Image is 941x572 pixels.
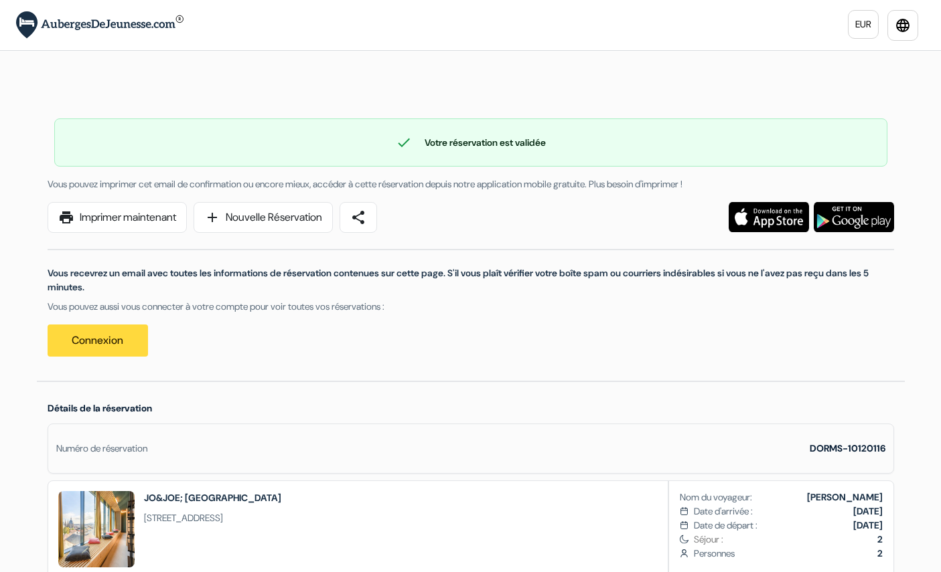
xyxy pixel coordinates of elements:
[350,209,366,225] span: share
[48,202,187,233] a: printImprimer maintenant
[807,491,883,503] b: [PERSON_NAME]
[848,10,879,39] a: EUR
[887,10,918,41] a: language
[694,533,882,547] span: Séjour :
[58,491,135,567] img: _67214_17551763133037.png
[853,505,883,517] b: [DATE]
[810,442,885,454] strong: DORMS-10120116
[680,490,752,504] span: Nom du voyageur:
[694,518,757,533] span: Date de départ :
[48,266,894,294] p: Vous recevrez un email avec toutes les informations de réservation contenues sur cette page. S'il...
[48,178,682,190] span: Vous pouvez imprimer cet email de confirmation ou encore mieux, accéder à cette réservation depui...
[729,202,809,232] img: Téléchargez l'application gratuite
[396,134,412,151] span: check
[877,547,883,559] b: 2
[853,519,883,531] b: [DATE]
[48,300,894,314] p: Vous pouvez aussi vous connecter à votre compte pour voir toutes vos réservations :
[56,442,147,456] div: Numéro de réservation
[58,209,74,225] span: print
[694,504,753,518] span: Date d'arrivée :
[895,17,911,33] i: language
[340,202,377,233] a: share
[694,547,882,561] span: Personnes
[48,402,152,414] span: Détails de la réservation
[144,491,281,504] h2: JO&JOE; [GEOGRAPHIC_DATA]
[48,324,148,357] a: Connexion
[16,11,184,39] img: AubergesDeJeunesse.com
[144,511,281,525] span: [STREET_ADDRESS]
[814,202,894,232] img: Téléchargez l'application gratuite
[877,533,883,545] b: 2
[194,202,333,233] a: addNouvelle Réservation
[204,209,220,225] span: add
[55,134,887,151] div: Votre réservation est validée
